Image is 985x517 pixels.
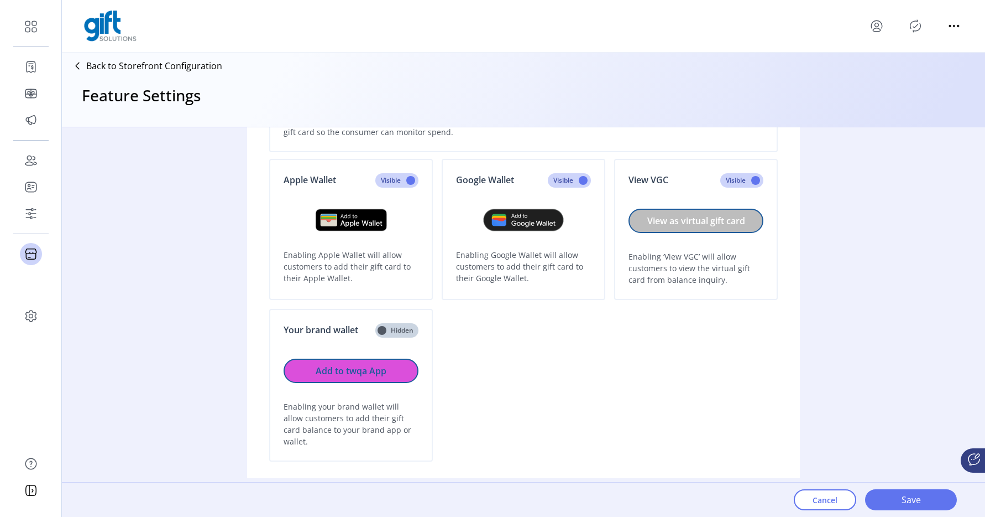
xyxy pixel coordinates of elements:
button: Add to twqa App [284,359,418,383]
div: View setting detailsHide [269,80,778,475]
h3: Feature Settings [82,84,201,107]
p: Apple Wallet [284,173,336,187]
button: menu [945,17,963,35]
p: Back to Storefront Configuration [86,59,222,73]
button: Save [865,489,957,510]
p: Google Wallet [456,173,514,187]
p: Enabling your brand wallet will allow customers to add their gift card balance to your brand app ... [284,401,418,447]
button: menu [868,17,886,35]
p: Enabling Apple Wallet will allow customers to add their gift card to their Apple Wallet. [284,249,418,284]
span: Cancel [813,494,837,506]
button: View as virtual gift card [628,209,763,233]
p: Enabling Google Wallet will allow customers to add their gift card to their Google Wallet. [456,249,591,284]
img: logo [84,11,137,42]
button: Publisher Panel [907,17,924,35]
button: Cancel [794,489,856,510]
p: Your brand wallet [284,323,358,337]
p: Enabling ‘View VGC’ will allow customers to view the virtual gift card from balance inquiry. [628,251,763,286]
p: View VGC [628,173,668,187]
span: Save [879,493,942,506]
